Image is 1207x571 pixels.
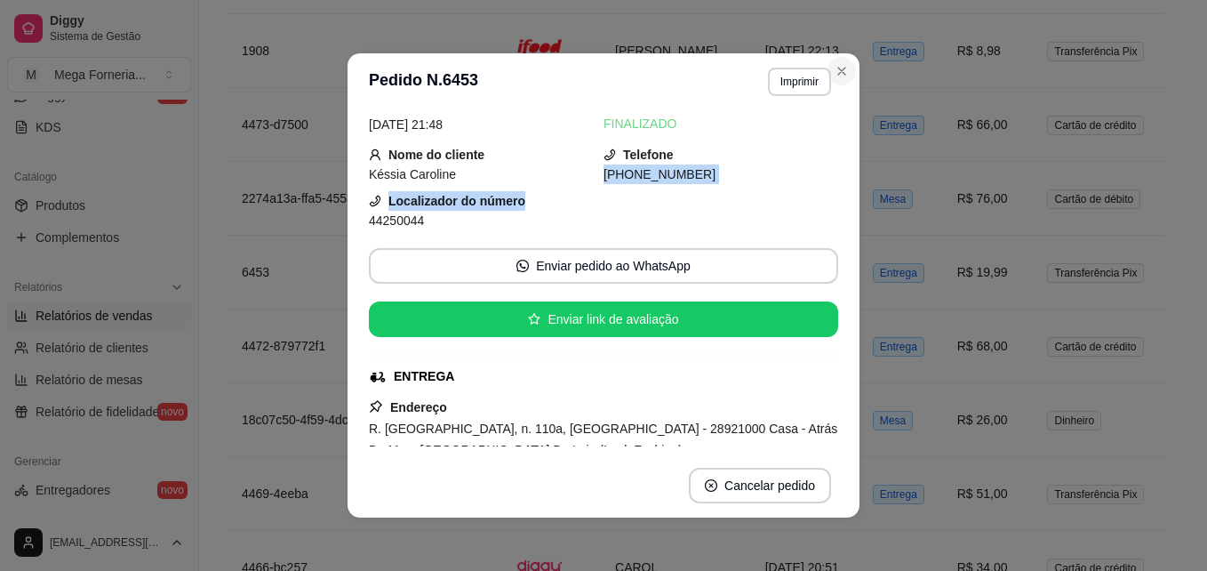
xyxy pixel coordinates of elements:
[369,167,456,181] span: Késsia Caroline
[369,302,838,337] button: starEnviar link de avaliação
[369,149,381,161] span: user
[369,248,838,284] button: whats-appEnviar pedido ao WhatsApp
[394,367,454,386] div: ENTREGA
[768,68,831,96] button: Imprimir
[388,194,525,208] strong: Localizador do número
[369,68,478,96] h3: Pedido N. 6453
[516,260,529,272] span: whats-app
[369,399,383,414] span: pushpin
[369,195,381,207] span: phone
[705,479,717,492] span: close-circle
[369,117,443,132] span: [DATE] 21:48
[689,468,831,503] button: close-circleCancelar pedido
[369,213,424,228] span: 44250044
[369,422,837,457] span: R. [GEOGRAPHIC_DATA], n. 110a, [GEOGRAPHIC_DATA] - 28921000 Casa - Atrás Do Muro [GEOGRAPHIC_DATA...
[827,57,856,85] button: Close
[603,115,838,133] div: FINALIZADO
[623,148,674,162] strong: Telefone
[390,400,447,414] strong: Endereço
[603,149,616,161] span: phone
[603,167,715,181] span: [PHONE_NUMBER]
[388,148,484,162] strong: Nome do cliente
[528,313,540,326] span: star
